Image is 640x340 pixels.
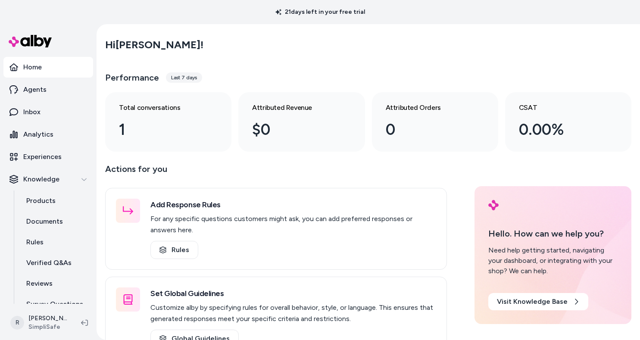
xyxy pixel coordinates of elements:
[23,84,47,95] p: Agents
[166,72,202,83] div: Last 7 days
[3,124,93,145] a: Analytics
[386,103,471,113] h3: Attributed Orders
[488,293,588,310] a: Visit Knowledge Base
[26,237,44,247] p: Rules
[252,118,337,141] div: $0
[23,129,53,140] p: Analytics
[270,8,370,16] p: 21 days left in your free trial
[105,38,203,51] h2: Hi [PERSON_NAME] !
[18,273,93,294] a: Reviews
[18,190,93,211] a: Products
[488,200,499,210] img: alby Logo
[150,241,198,259] a: Rules
[23,152,62,162] p: Experiences
[150,213,436,236] p: For any specific questions customers might ask, you can add preferred responses or answers here.
[3,102,93,122] a: Inbox
[28,323,67,331] span: SimpliSafe
[3,79,93,100] a: Agents
[26,216,63,227] p: Documents
[386,118,471,141] div: 0
[105,92,231,152] a: Total conversations 1
[18,232,93,253] a: Rules
[488,245,618,276] div: Need help getting started, navigating your dashboard, or integrating with your shop? We can help.
[26,278,53,289] p: Reviews
[372,92,498,152] a: Attributed Orders 0
[26,196,56,206] p: Products
[519,118,604,141] div: 0.00%
[505,92,631,152] a: CSAT 0.00%
[3,147,93,167] a: Experiences
[238,92,365,152] a: Attributed Revenue $0
[23,174,59,184] p: Knowledge
[105,72,159,84] h3: Performance
[519,103,604,113] h3: CSAT
[150,199,436,211] h3: Add Response Rules
[23,62,42,72] p: Home
[3,169,93,190] button: Knowledge
[150,302,436,324] p: Customize alby by specifying rules for overall behavior, style, or language. This ensures that ge...
[23,107,41,117] p: Inbox
[252,103,337,113] h3: Attributed Revenue
[105,162,447,183] p: Actions for you
[18,211,93,232] a: Documents
[26,258,72,268] p: Verified Q&As
[150,287,436,299] h3: Set Global Guidelines
[3,57,93,78] a: Home
[119,118,204,141] div: 1
[18,253,93,273] a: Verified Q&As
[10,316,24,330] span: R
[18,294,93,315] a: Survey Questions
[5,309,74,337] button: R[PERSON_NAME]SimpliSafe
[488,227,618,240] p: Hello. How can we help you?
[26,299,83,309] p: Survey Questions
[119,103,204,113] h3: Total conversations
[28,314,67,323] p: [PERSON_NAME]
[9,35,52,47] img: alby Logo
